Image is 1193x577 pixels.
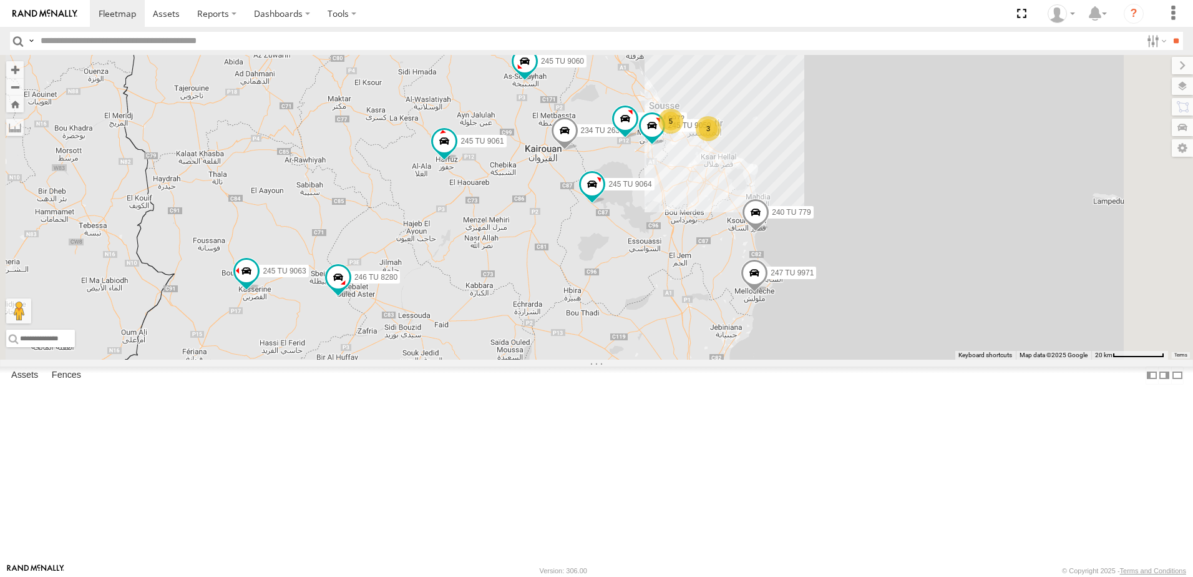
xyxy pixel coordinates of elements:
[1174,353,1187,358] a: Terms (opens in new tab)
[668,122,711,131] span: 245 TU 9059
[1171,367,1184,385] label: Hide Summary Table
[5,367,44,384] label: Assets
[1158,367,1171,385] label: Dock Summary Table to the Right
[1142,32,1169,50] label: Search Filter Options
[46,367,87,384] label: Fences
[771,269,814,277] span: 247 TU 9971
[772,209,811,217] span: 240 TU 779
[1043,4,1079,23] div: Nejah Benkhalifa
[1120,567,1186,575] a: Terms and Conditions
[1095,352,1113,358] span: 20 km
[354,273,397,282] span: 246 TU 8280
[581,127,624,136] span: 234 TU 2630
[460,137,504,145] span: 245 TU 9061
[1146,367,1158,385] label: Dock Summary Table to the Left
[540,567,587,575] div: Version: 306.00
[1020,352,1088,358] span: Map data ©2025 Google
[12,9,77,18] img: rand-logo.svg
[7,565,64,577] a: Visit our Website
[1172,139,1193,157] label: Map Settings
[6,78,24,96] button: Zoom out
[958,351,1012,360] button: Keyboard shortcuts
[1062,567,1186,575] div: © Copyright 2025 -
[26,32,36,50] label: Search Query
[6,119,24,136] label: Measure
[608,180,651,189] span: 245 TU 9064
[1091,351,1168,360] button: Map Scale: 20 km per 79 pixels
[263,267,306,275] span: 245 TU 9063
[541,57,584,66] span: 245 TU 9060
[6,298,31,323] button: Drag Pegman onto the map to open Street View
[6,61,24,78] button: Zoom in
[6,96,24,112] button: Zoom Home
[1124,4,1144,24] i: ?
[658,109,683,134] div: 5
[696,116,721,141] div: 3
